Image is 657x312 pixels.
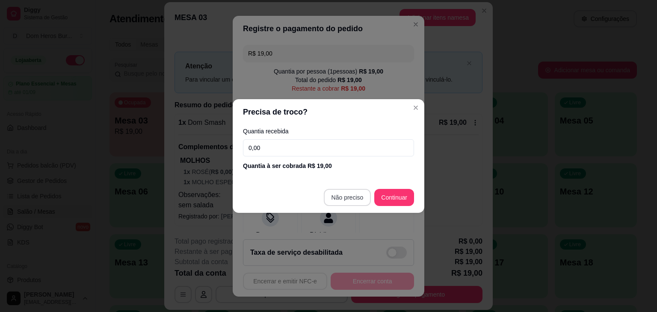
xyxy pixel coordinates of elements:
[243,128,414,134] label: Quantia recebida
[374,189,414,206] button: Continuar
[324,189,371,206] button: Não preciso
[243,162,414,170] div: Quantia à ser cobrada R$ 19,00
[409,101,423,115] button: Close
[233,99,424,125] header: Precisa de troco?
